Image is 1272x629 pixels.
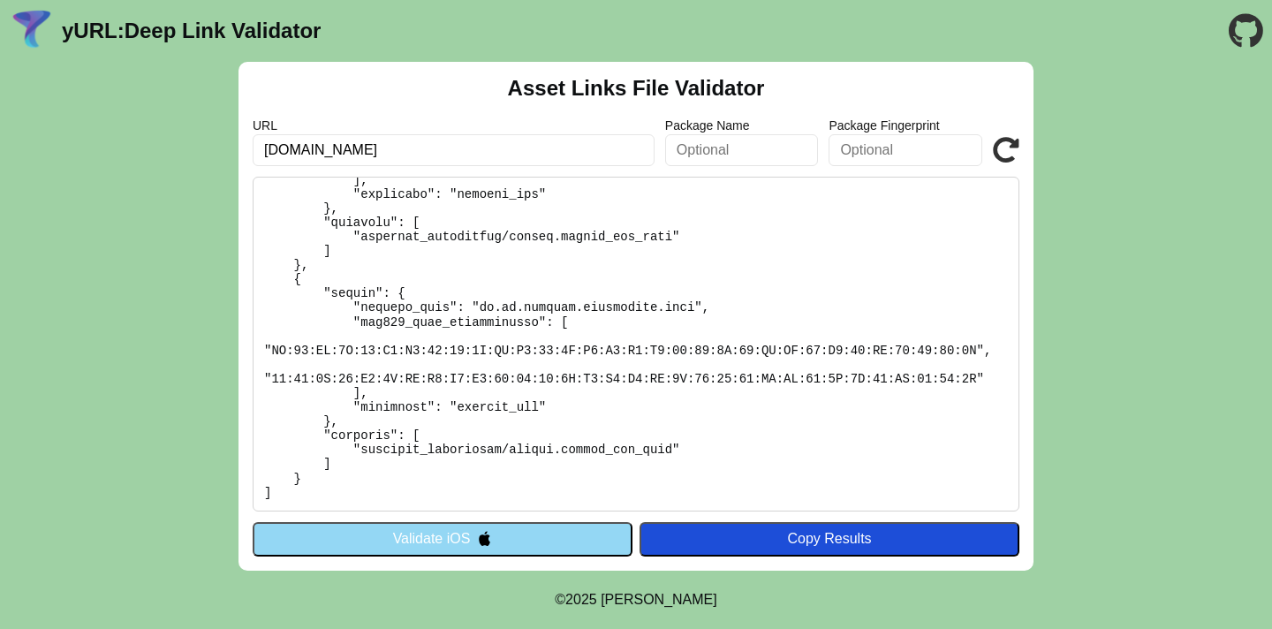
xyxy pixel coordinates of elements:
a: yURL:Deep Link Validator [62,19,321,43]
img: yURL Logo [9,8,55,54]
a: Michael Ibragimchayev's Personal Site [601,592,717,607]
pre: Lorem ipsu do: sitam://cons.adipisc.el/.sedd-eiusm/temporinci.utla Et Dolorema: Aliq Enimadm-veni... [253,177,1019,512]
button: Copy Results [640,522,1019,556]
h2: Asset Links File Validator [508,76,765,101]
input: Optional [665,134,819,166]
div: Copy Results [648,531,1011,547]
label: Package Fingerprint [829,118,982,133]
label: Package Name [665,118,819,133]
footer: © [555,571,716,629]
img: appleIcon.svg [477,531,492,546]
label: URL [253,118,655,133]
input: Required [253,134,655,166]
input: Optional [829,134,982,166]
span: 2025 [565,592,597,607]
button: Validate iOS [253,522,632,556]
